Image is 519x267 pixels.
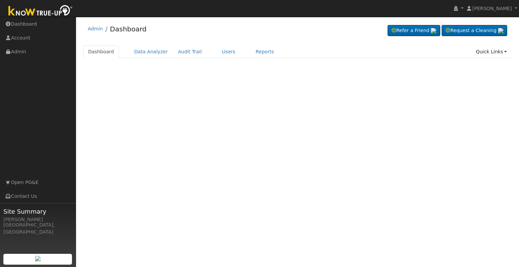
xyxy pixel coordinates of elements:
span: [PERSON_NAME] [472,6,512,11]
img: retrieve [431,28,436,33]
a: Request a Cleaning [442,25,507,36]
a: Dashboard [110,25,147,33]
span: Site Summary [3,207,72,216]
a: Dashboard [83,46,119,58]
img: retrieve [35,256,41,261]
a: Quick Links [471,46,512,58]
a: Data Analyzer [129,46,173,58]
a: Audit Trail [173,46,207,58]
a: Reports [251,46,279,58]
a: Users [217,46,241,58]
div: [GEOGRAPHIC_DATA], [GEOGRAPHIC_DATA] [3,221,72,236]
a: Refer a Friend [388,25,440,36]
div: [PERSON_NAME] [3,216,72,223]
a: Admin [88,26,103,31]
img: Know True-Up [5,4,76,19]
img: retrieve [498,28,503,33]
